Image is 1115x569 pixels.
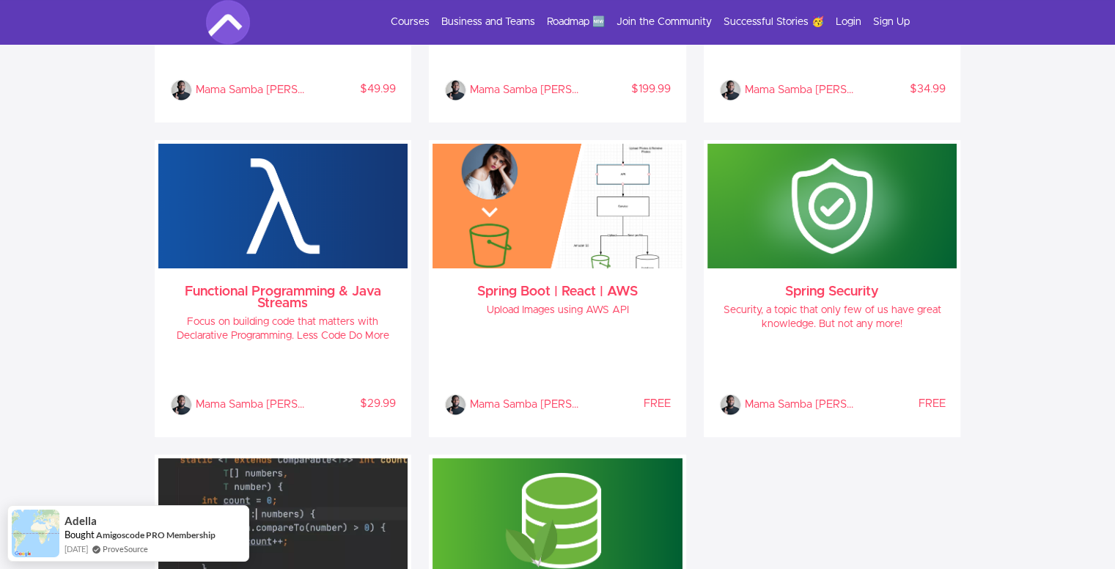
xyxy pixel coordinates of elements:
a: Login [836,15,861,29]
p: Mama Samba Braima Nelson [196,394,306,416]
h3: Spring Boot | React | AWS [444,286,671,298]
img: Mama Samba Braima Nelson [170,394,192,416]
a: Courses [391,15,430,29]
img: Mama Samba Braima Nelson [444,394,466,416]
img: Mama Samba Braima Nelson [719,79,741,101]
img: Mama Samba Braima Nelson [719,394,741,416]
a: Amigoscode PRO Membership [96,529,216,541]
p: Mama Samba Braima Nelson [196,79,306,101]
a: ProveSource [103,543,148,555]
a: Successful Stories 🥳 [724,15,824,29]
p: Mama Samba Braima Nelson [470,394,580,416]
p: Mama Samba Braima Nelson [745,394,855,416]
img: Mama Samba Braima Nelson [170,79,192,101]
img: JJHN2kDRQRGmeq9Xt6Lz_amazon+s3+image+upload+%281%29.png [433,144,682,268]
h4: Security, a topic that only few of us have great knowledge. But not any more! [719,304,946,331]
a: Roadmap 🆕 [547,15,605,29]
a: Spring Boot | React | AWS Upload Images using AWS API Mama Samba Braima Nelson Mama Samba [PERSON... [433,144,682,433]
a: Business and Teams [441,15,535,29]
p: Mama Samba Braima Nelson [470,79,580,101]
p: $29.99 [306,397,396,411]
span: Bought [65,529,95,540]
h4: Focus on building code that matters with Declarative Programming. Less Code Do More [170,315,397,343]
a: Join the Community [617,15,712,29]
img: Mama Samba Braima Nelson [444,79,466,101]
h3: Spring Security [719,286,946,298]
h3: Functional Programming & Java Streams [170,286,397,309]
h4: Upload Images using AWS API [444,304,671,317]
p: FREE [855,397,945,411]
img: UWI80IYQAiQm0q2AmQVA_spring-security.png [707,144,957,268]
p: Mama Samba Braima Nelson [745,79,855,101]
a: Sign Up [873,15,910,29]
p: FREE [580,397,670,411]
p: $49.99 [306,82,396,97]
p: $34.99 [855,82,945,97]
p: $199.99 [580,82,670,97]
span: Adella [65,515,97,527]
a: Spring Security Security, a topic that only few of us have great knowledge. But not any more! Mam... [707,144,957,433]
img: NpCWOxTKSoeCMiG3mOqy_functional-programming.png [158,144,408,268]
span: [DATE] [65,543,88,555]
img: provesource social proof notification image [12,510,59,557]
a: Functional Programming & Java Streams Focus on building code that matters with Declarative Progra... [158,144,408,433]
